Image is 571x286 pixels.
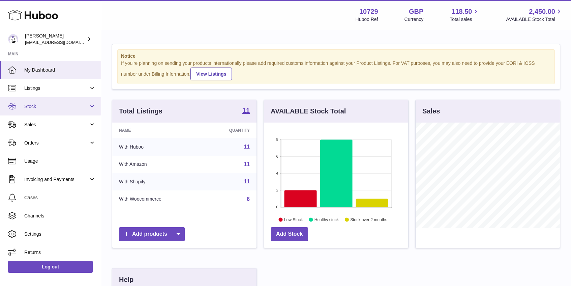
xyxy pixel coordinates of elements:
[271,107,346,116] h3: AVAILABLE Stock Total
[8,261,93,273] a: Log out
[24,85,89,92] span: Listings
[356,16,378,23] div: Huboo Ref
[112,173,202,190] td: With Shopify
[24,140,89,146] span: Orders
[119,107,162,116] h3: Total Listings
[409,7,423,16] strong: GBP
[119,227,185,241] a: Add products
[121,53,551,59] strong: Notice
[244,161,250,167] a: 11
[25,40,99,45] span: [EMAIL_ADDRESS][DOMAIN_NAME]
[404,16,424,23] div: Currency
[24,67,96,73] span: My Dashboard
[24,249,96,256] span: Returns
[284,217,303,222] text: Low Stock
[202,123,257,138] th: Quantity
[190,68,232,80] a: View Listings
[24,194,96,201] span: Cases
[24,103,89,110] span: Stock
[112,156,202,173] td: With Amazon
[450,16,480,23] span: Total sales
[350,217,387,222] text: Stock over 2 months
[25,33,86,46] div: [PERSON_NAME]
[276,205,278,209] text: 0
[242,107,250,114] strong: 11
[359,7,378,16] strong: 10729
[112,190,202,208] td: With Woocommerce
[24,231,96,237] span: Settings
[24,176,89,183] span: Invoicing and Payments
[24,158,96,164] span: Usage
[451,7,472,16] span: 118.50
[529,7,555,16] span: 2,450.00
[276,188,278,192] text: 2
[247,196,250,202] a: 6
[276,171,278,175] text: 4
[506,16,563,23] span: AVAILABLE Stock Total
[314,217,339,222] text: Healthy stock
[422,107,440,116] h3: Sales
[244,179,250,184] a: 11
[276,154,278,158] text: 6
[112,138,202,156] td: With Huboo
[112,123,202,138] th: Name
[271,227,308,241] a: Add Stock
[24,213,96,219] span: Channels
[276,137,278,141] text: 8
[24,122,89,128] span: Sales
[121,60,551,80] div: If you're planning on sending your products internationally please add required customs informati...
[242,107,250,115] a: 11
[450,7,480,23] a: 118.50 Total sales
[506,7,563,23] a: 2,450.00 AVAILABLE Stock Total
[8,34,18,44] img: hello@mikkoa.com
[244,144,250,150] a: 11
[119,275,133,284] h3: Help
